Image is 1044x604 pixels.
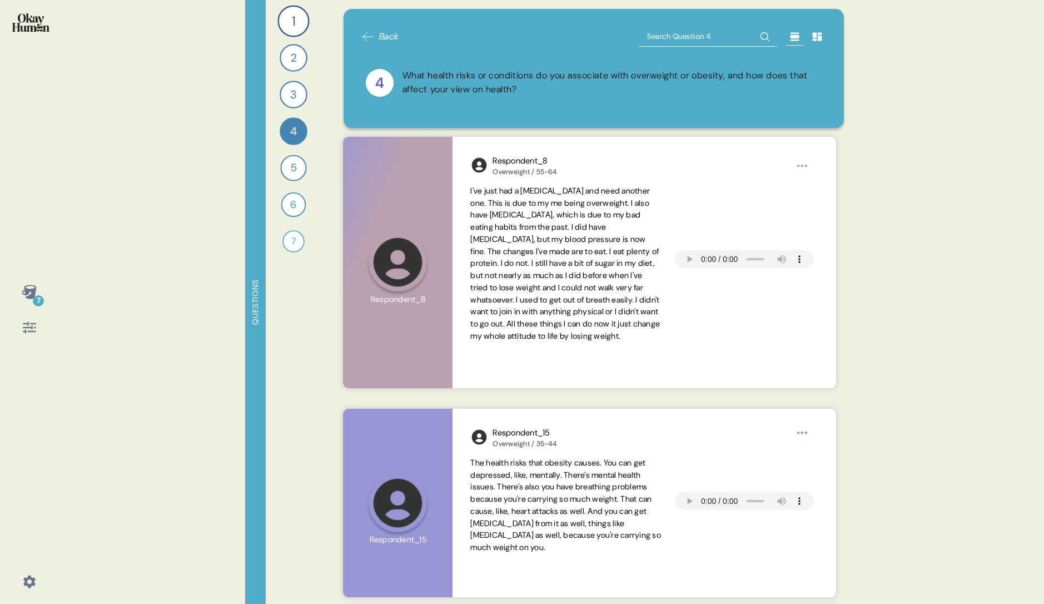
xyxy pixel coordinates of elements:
img: okayhuman.3b1b6348.png [12,13,49,32]
div: What health risks or conditions do you associate with overweight or obesity, and how does that af... [402,69,822,97]
div: Respondent_15 [493,427,556,439]
input: Search Question 4 [638,27,777,47]
div: 1 [277,5,309,37]
span: I've just had a [MEDICAL_DATA] and need another one. This is due to my me being overweight. I als... [470,186,660,341]
span: Back [379,30,399,43]
div: Respondent_8 [493,155,556,167]
div: 3 [280,81,307,108]
img: l1ibTKarBSWXLOhlfT5LxFP+OttMJpPJZDKZTCbz9PgHEggSPYjZSwEAAAAASUVORK5CYII= [470,156,488,174]
div: Overweight / 55-64 [493,167,556,176]
span: The health risks that obesity causes. You can get depressed, like, mentally. There's mental healt... [470,458,661,552]
div: 4 [280,117,307,145]
div: 7 [282,230,305,253]
div: Overweight / 35-44 [493,439,556,448]
img: l1ibTKarBSWXLOhlfT5LxFP+OttMJpPJZDKZTCbz9PgHEggSPYjZSwEAAAAASUVORK5CYII= [470,428,488,446]
div: 6 [281,192,306,217]
div: 4 [366,69,394,97]
div: 7 [33,295,44,306]
div: 2 [280,44,307,72]
div: 5 [280,155,306,181]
